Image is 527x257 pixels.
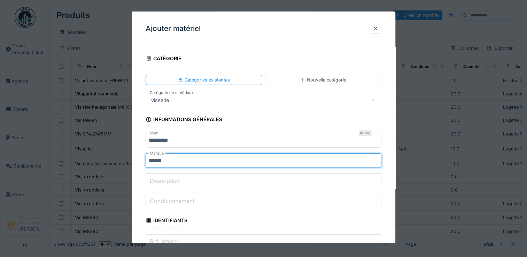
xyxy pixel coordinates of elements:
div: Informations générales [146,115,222,126]
div: Requis [359,131,372,136]
label: Marque [148,151,165,157]
label: Description [148,177,181,185]
label: Ref. interne [148,237,181,246]
label: Nom [148,131,160,137]
div: visserie [148,96,172,105]
label: Conditionnement [148,197,196,205]
div: Catégories existantes [178,77,230,83]
label: Catégorie de matériaux [148,90,195,96]
div: Catégorie [146,53,181,65]
div: Identifiants [146,216,187,227]
h3: Ajouter matériel [146,24,201,33]
div: Nouvelle catégorie [300,77,346,83]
